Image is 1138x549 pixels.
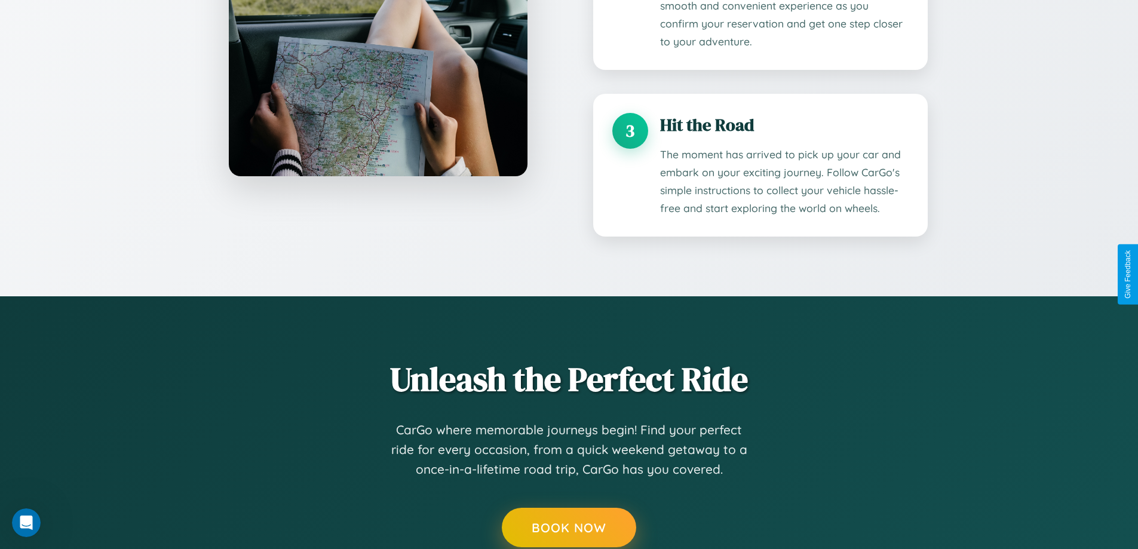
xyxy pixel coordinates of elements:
[660,113,909,137] h3: Hit the Road
[660,146,909,217] p: The moment has arrived to pick up your car and embark on your exciting journey. Follow CarGo's si...
[12,508,41,537] iframe: Intercom live chat
[502,508,636,547] button: Book Now
[390,420,749,480] p: CarGo where memorable journeys begin! Find your perfect ride for every occasion, from a quick wee...
[612,113,648,149] div: 3
[211,356,928,402] h2: Unleash the Perfect Ride
[1124,250,1132,299] div: Give Feedback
